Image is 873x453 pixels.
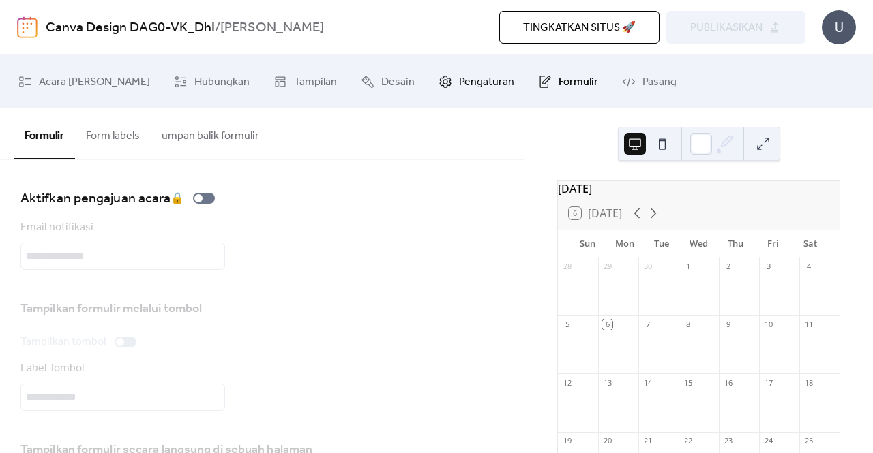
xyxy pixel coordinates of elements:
[46,15,215,41] a: Canva Design DAG0-VK_DhI
[723,436,733,446] div: 23
[803,377,814,388] div: 18
[763,262,773,272] div: 3
[723,319,733,330] div: 9
[428,61,524,102] a: Pengaturan
[75,108,151,158] button: Form labels
[643,230,680,257] div: Tue
[763,436,773,446] div: 24
[528,61,608,102] a: Formulir
[717,230,754,257] div: Thu
[612,61,687,102] a: Pasang
[562,319,572,330] div: 5
[523,20,636,36] span: Tingkatkan situs 🚀
[683,319,693,330] div: 8
[763,377,773,388] div: 17
[683,377,693,388] div: 15
[680,230,717,257] div: Wed
[606,230,642,257] div: Mon
[642,262,653,272] div: 30
[822,10,856,44] div: U
[763,319,773,330] div: 10
[642,377,653,388] div: 14
[754,230,791,257] div: Fri
[215,15,220,41] b: /
[562,377,572,388] div: 12
[14,108,75,159] button: Formulir
[562,436,572,446] div: 19
[559,72,598,93] span: Formulir
[642,72,677,93] span: Pasang
[562,262,572,272] div: 28
[351,61,425,102] a: Desain
[803,436,814,446] div: 25
[17,16,38,38] img: logo
[459,72,514,93] span: Pengaturan
[294,72,337,93] span: Tampilan
[642,319,653,330] div: 7
[683,436,693,446] div: 22
[683,262,693,272] div: 1
[803,319,814,330] div: 11
[602,377,612,388] div: 13
[220,15,324,41] b: [PERSON_NAME]
[602,319,612,330] div: 6
[792,230,829,257] div: Sat
[381,72,415,93] span: Desain
[558,181,840,197] div: [DATE]
[8,61,160,102] a: Acara [PERSON_NAME]
[164,61,260,102] a: Hubungkan
[602,436,612,446] div: 20
[569,230,606,257] div: Sun
[499,11,660,44] button: Tingkatkan situs 🚀
[39,72,150,93] span: Acara [PERSON_NAME]
[723,377,733,388] div: 16
[602,262,612,272] div: 29
[263,61,347,102] a: Tampilan
[642,436,653,446] div: 21
[194,72,250,93] span: Hubungkan
[803,262,814,272] div: 4
[723,262,733,272] div: 2
[151,108,270,158] button: umpan balik formulir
